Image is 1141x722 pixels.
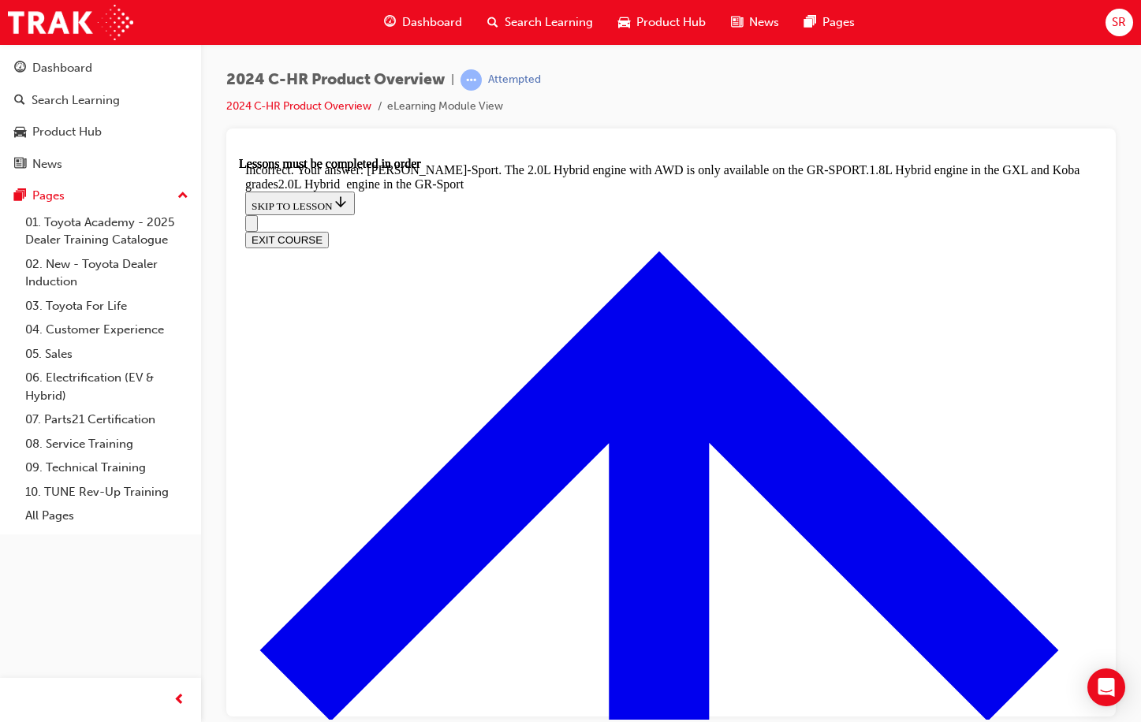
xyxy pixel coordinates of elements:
span: SKIP TO LESSON [13,43,110,55]
span: guage-icon [14,61,26,76]
a: 04. Customer Experience [19,318,195,342]
span: Pages [822,13,855,32]
a: 06. Electrification (EV & Hybrid) [19,366,195,408]
span: Product Hub [636,13,706,32]
span: search-icon [14,94,25,108]
a: 10. TUNE Rev-Up Training [19,480,195,504]
a: News [6,150,195,179]
span: | [451,71,454,89]
span: up-icon [177,186,188,207]
div: Incorrect. Your answer: [PERSON_NAME]-Sport. The 2.0L Hybrid engine with AWD is only available on... [6,6,858,35]
span: news-icon [14,158,26,172]
button: Open navigation menu [6,58,19,75]
span: news-icon [731,13,743,32]
a: guage-iconDashboard [371,6,475,39]
a: 08. Service Training [19,432,195,456]
span: pages-icon [14,189,26,203]
a: All Pages [19,504,195,528]
span: learningRecordVerb_ATTEMPT-icon [461,69,482,91]
a: 03. Toyota For Life [19,294,195,318]
div: Dashboard [32,59,92,77]
li: eLearning Module View [387,98,503,116]
span: Search Learning [505,13,593,32]
button: EXIT COURSE [6,75,90,91]
div: Open Intercom Messenger [1087,668,1125,706]
div: News [32,155,62,173]
span: Dashboard [402,13,462,32]
a: 01. Toyota Academy - 2025 Dealer Training Catalogue [19,210,195,252]
button: DashboardSearch LearningProduct HubNews [6,50,195,181]
a: 05. Sales [19,342,195,367]
span: 2024 C-HR Product Overview [226,71,445,89]
span: guage-icon [384,13,396,32]
nav: Navigation menu [6,58,858,91]
img: Trak [8,5,133,40]
span: SR [1112,13,1126,32]
a: Product Hub [6,117,195,147]
a: 07. Parts21 Certification [19,408,195,432]
a: Search Learning [6,86,195,115]
div: Product Hub [32,123,102,141]
button: SKIP TO LESSON [6,35,116,58]
a: 09. Technical Training [19,456,195,480]
span: prev-icon [173,690,185,710]
div: Pages [32,187,65,205]
button: SR [1106,9,1133,36]
a: 2024 C-HR Product Overview [226,99,371,113]
a: 02. New - Toyota Dealer Induction [19,252,195,294]
a: car-iconProduct Hub [606,6,718,39]
a: news-iconNews [718,6,792,39]
a: Dashboard [6,54,195,83]
span: pages-icon [804,13,816,32]
a: search-iconSearch Learning [475,6,606,39]
span: News [749,13,779,32]
div: Attempted [488,73,541,87]
span: car-icon [618,13,630,32]
div: Search Learning [32,91,120,110]
span: search-icon [487,13,498,32]
button: Pages [6,181,195,210]
span: car-icon [14,125,26,140]
a: pages-iconPages [792,6,867,39]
